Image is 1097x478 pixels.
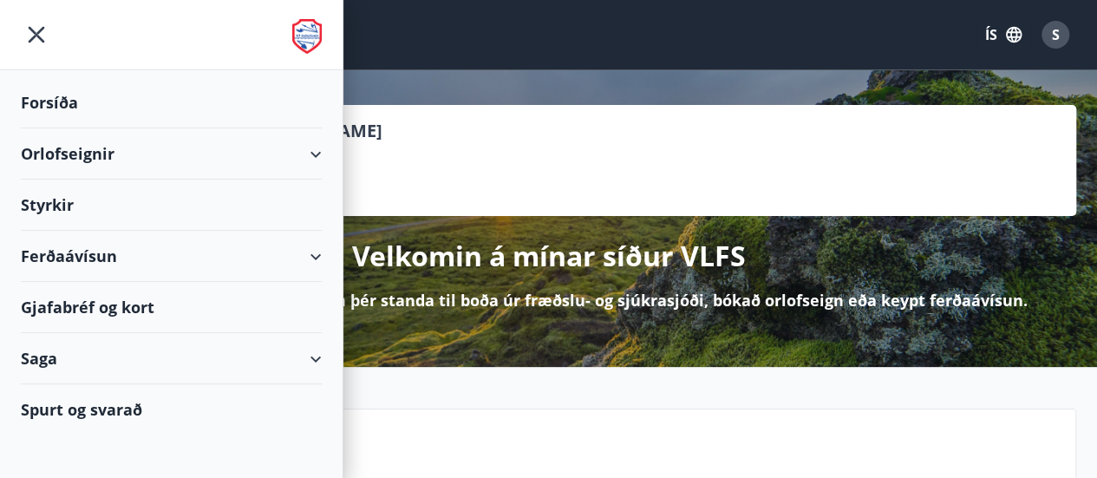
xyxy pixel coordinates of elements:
button: menu [21,19,52,50]
button: ÍS [976,19,1031,50]
div: Forsíða [21,77,322,128]
span: S [1052,25,1060,44]
div: Spurt og svarað [21,384,322,435]
button: S [1035,14,1076,56]
p: Hér getur þú sótt um þá styrki sem þér standa til boða úr fræðslu- og sjúkrasjóði, bókað orlofsei... [70,289,1028,311]
div: Ferðaávísun [21,231,322,282]
div: Saga [21,333,322,384]
div: Styrkir [21,180,322,231]
div: Gjafabréf og kort [21,282,322,333]
div: Orlofseignir [21,128,322,180]
img: union_logo [292,19,322,54]
p: Velkomin á mínar síður VLFS [352,237,746,275]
